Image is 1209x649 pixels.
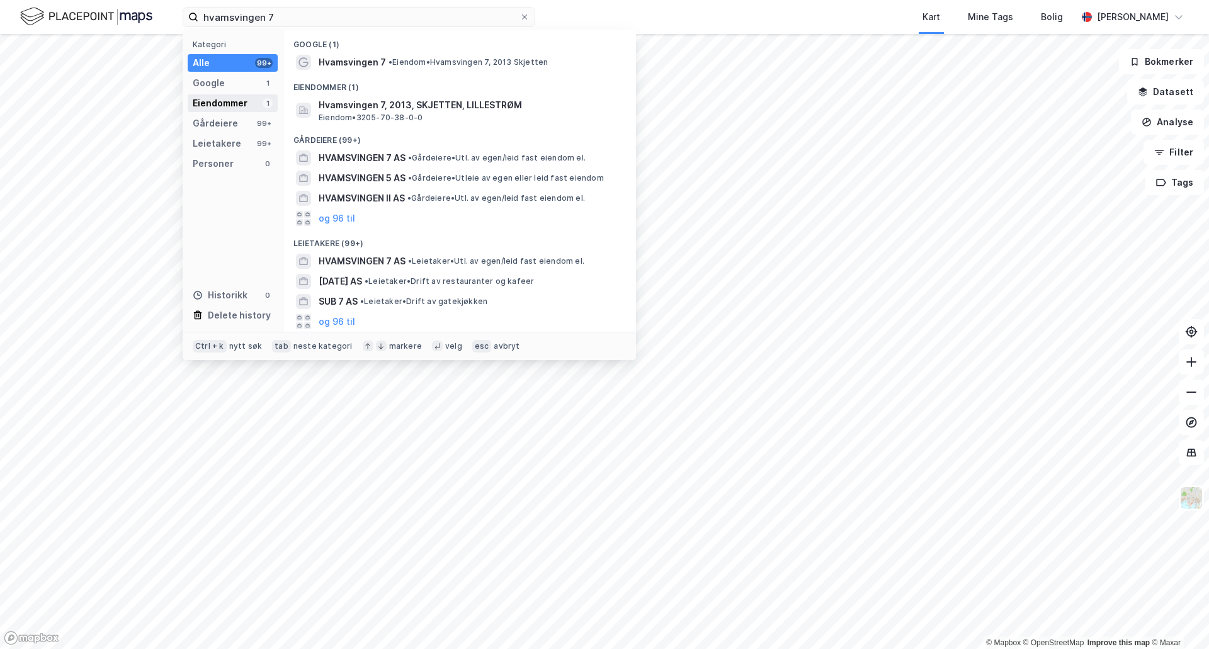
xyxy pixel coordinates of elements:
[1179,486,1203,510] img: Z
[408,173,604,183] span: Gårdeiere • Utleie av egen eller leid fast eiendom
[255,138,273,149] div: 99+
[922,9,940,25] div: Kart
[1023,638,1084,647] a: OpenStreetMap
[319,211,355,226] button: og 96 til
[1146,589,1209,649] iframe: Chat Widget
[263,290,273,300] div: 0
[1127,79,1204,104] button: Datasett
[193,136,241,151] div: Leietakere
[263,159,273,169] div: 0
[193,55,210,71] div: Alle
[407,193,411,203] span: •
[193,340,227,353] div: Ctrl + k
[319,274,362,289] span: [DATE] AS
[445,341,462,351] div: velg
[255,58,273,68] div: 99+
[1087,638,1150,647] a: Improve this map
[472,340,492,353] div: esc
[389,341,422,351] div: markere
[193,76,225,91] div: Google
[193,40,278,49] div: Kategori
[360,296,364,306] span: •
[293,341,353,351] div: neste kategori
[986,638,1021,647] a: Mapbox
[1131,110,1204,135] button: Analyse
[1146,589,1209,649] div: Kontrollprogram for chat
[319,55,386,70] span: Hvamsvingen 7
[319,294,358,309] span: SUB 7 AS
[1145,170,1204,195] button: Tags
[272,340,291,353] div: tab
[407,193,585,203] span: Gårdeiere • Utl. av egen/leid fast eiendom el.
[193,156,234,171] div: Personer
[283,125,636,148] div: Gårdeiere (99+)
[360,296,487,307] span: Leietaker • Drift av gatekjøkken
[193,96,247,111] div: Eiendommer
[193,288,247,303] div: Historikk
[408,153,586,163] span: Gårdeiere • Utl. av egen/leid fast eiendom el.
[319,171,406,186] span: HVAMSVINGEN 5 AS
[319,150,406,166] span: HVAMSVINGEN 7 AS
[20,6,152,28] img: logo.f888ab2527a4732fd821a326f86c7f29.svg
[4,631,59,645] a: Mapbox homepage
[208,308,271,323] div: Delete history
[968,9,1013,25] div: Mine Tags
[263,78,273,88] div: 1
[365,276,368,286] span: •
[1041,9,1063,25] div: Bolig
[255,118,273,128] div: 99+
[263,98,273,108] div: 1
[1119,49,1204,74] button: Bokmerker
[1097,9,1169,25] div: [PERSON_NAME]
[319,191,405,206] span: HVAMSVINGEN II AS
[389,57,392,67] span: •
[408,256,584,266] span: Leietaker • Utl. av egen/leid fast eiendom el.
[319,113,423,123] span: Eiendom • 3205-70-38-0-0
[229,341,263,351] div: nytt søk
[283,30,636,52] div: Google (1)
[408,153,412,162] span: •
[319,98,621,113] span: Hvamsvingen 7, 2013, SKJETTEN, LILLESTRØM
[283,72,636,95] div: Eiendommer (1)
[1144,140,1204,165] button: Filter
[319,314,355,329] button: og 96 til
[283,229,636,251] div: Leietakere (99+)
[408,256,412,266] span: •
[389,57,548,67] span: Eiendom • Hvamsvingen 7, 2013 Skjetten
[408,173,412,183] span: •
[198,8,519,26] input: Søk på adresse, matrikkel, gårdeiere, leietakere eller personer
[319,254,406,269] span: HVAMSVINGEN 7 AS
[365,276,534,286] span: Leietaker • Drift av restauranter og kafeer
[494,341,519,351] div: avbryt
[193,116,238,131] div: Gårdeiere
